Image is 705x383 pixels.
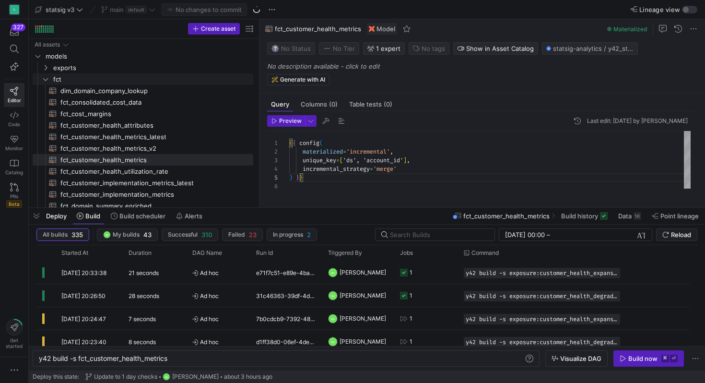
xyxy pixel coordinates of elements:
input: Start datetime [505,231,545,239]
span: Triggered By [328,250,362,256]
div: Press SPACE to select this row. [33,73,253,85]
button: Failed23 [222,228,263,241]
button: Build now⌘⏎ [613,350,684,367]
div: 1 [410,261,412,284]
span: Successful [168,231,198,238]
span: fct_customer_health_metrics​​​​​​​​​​ [60,155,242,166]
span: y42 build -s exposure:customer_health_degradation_slack_workflow [466,293,618,299]
button: Show in Asset Catalog [453,42,538,55]
span: [PERSON_NAME] [340,330,386,353]
button: In progress2 [267,228,317,241]
div: SK [103,231,111,239]
span: Deploy [46,212,67,220]
div: 7b0cdcb9-7392-48ac-bde7-a57ef1bd4233 [250,307,322,330]
button: No tags [409,42,449,55]
div: SK [328,314,338,323]
span: Columns [301,101,338,108]
span: { [289,139,293,147]
a: fct_cost_margins​​​​​​​​​​ [33,108,253,120]
div: Press SPACE to select this row. [33,177,253,189]
span: unique_key [303,156,336,164]
span: [DATE] 20:33:38 [61,269,106,276]
span: y42 build -s fct_customer_health_metrics [39,354,167,362]
y42-duration: 28 seconds [129,292,159,299]
div: SK [328,268,338,277]
span: y42 build -s exposure:customer_health_expansion_slack_workflow [466,316,618,323]
span: Beta [6,200,22,208]
span: [PERSON_NAME] [340,284,386,307]
div: Press SPACE to select this row. [33,154,253,166]
div: Press SPACE to select this row. [33,50,253,62]
span: Editor [8,97,21,103]
div: 1 [410,284,412,307]
div: 1 [410,330,412,353]
button: statsig-analytics / y42_statsig_v3_test_main / fct_customer_health_metrics [542,42,638,55]
span: Ad hoc [192,285,245,307]
div: Press SPACE to select this row. [33,39,253,50]
span: config [299,139,319,147]
div: All assets [35,41,60,48]
span: 2 [307,231,311,239]
span: All builds [43,231,68,238]
span: Create asset [201,25,235,32]
div: 6 [267,182,278,191]
span: fct_customer_health_metrics [463,212,550,220]
button: Alerts [172,208,207,224]
span: Reload [671,231,691,239]
span: [DATE] 20:24:47 [61,315,106,323]
span: Alerts [185,212,202,220]
div: Press SPACE to select this row. [36,261,690,284]
span: Table tests [349,101,392,108]
div: Press SPACE to select this row. [36,330,690,353]
div: 3 [267,156,278,165]
div: Press SPACE to select this row. [33,96,253,108]
div: 2 [267,147,278,156]
span: No Tier [323,45,355,52]
button: Update to 1 day checksSK[PERSON_NAME]about 3 hours ago [83,371,275,383]
button: No statusNo Status [267,42,315,55]
span: Lineage view [639,6,680,13]
span: fct_customer_implementation_metrics​​​​​​​​​​ [60,189,242,200]
kbd: ⌘ [661,355,669,362]
span: Preview [279,118,302,124]
a: Code [4,107,24,131]
span: 310 [201,231,212,239]
span: DAG Name [192,250,222,256]
a: Editor [4,83,24,107]
button: Reload [656,228,697,241]
img: No tier [323,45,331,52]
span: statsig v3 [46,6,74,13]
span: Data [618,212,632,220]
button: Visualize DAG [545,350,608,367]
span: } [296,174,299,181]
span: Code [8,121,20,127]
button: All builds335 [36,228,89,241]
span: Point lineage [660,212,699,220]
kbd: ⏎ [670,355,678,362]
div: Press SPACE to select this row. [36,307,690,330]
div: 1 [267,139,278,147]
span: Ad hoc [192,262,245,284]
span: Monitor [5,145,23,151]
span: My builds [113,231,140,238]
span: Command [471,250,499,256]
div: d1ff38d0-06ef-4dea-bb89-4e171b360e14 [250,330,322,353]
span: Visualize DAG [560,355,601,362]
span: [PERSON_NAME] [340,307,386,330]
div: Press SPACE to select this row. [33,166,253,177]
button: No tierNo Tier [319,42,359,55]
button: SKMy builds43 [97,228,158,241]
button: Generate with AI [267,74,329,85]
span: Get started [6,337,23,349]
button: Successful310 [162,228,218,241]
span: – [547,231,550,239]
div: Press SPACE to select this row. [33,189,253,200]
button: Build [72,208,105,224]
div: Press SPACE to select this row. [33,200,253,212]
span: (0) [384,101,392,108]
div: Last edit: [DATE] by [PERSON_NAME] [587,118,688,124]
span: [DATE] 20:26:50 [61,292,106,299]
div: 5 [267,173,278,182]
span: Jobs [400,250,413,256]
button: Build scheduler [106,208,170,224]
